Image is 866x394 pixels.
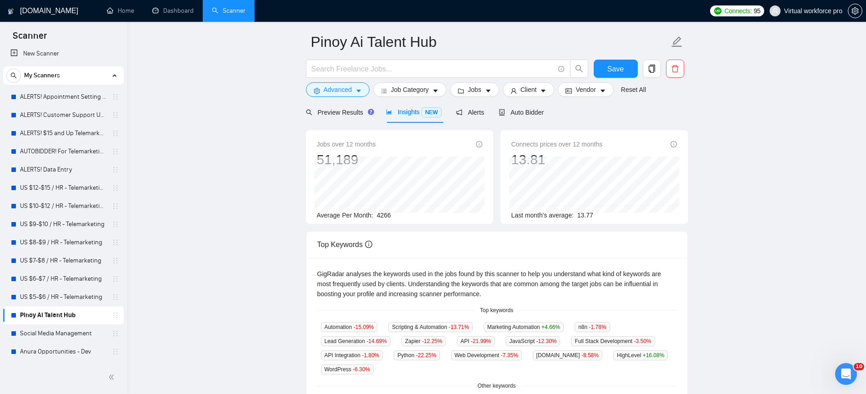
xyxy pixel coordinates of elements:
span: caret-down [355,87,362,94]
span: holder [112,239,119,246]
span: -3.50 % [634,338,651,344]
span: -12.30 % [536,338,557,344]
span: Python [394,350,440,360]
a: US $10-$12 / HR - Telemarketing [20,197,106,215]
a: Anura Opportunities - Dev [20,343,106,361]
span: Marketing Automation [484,322,564,332]
button: folderJobscaret-down [450,82,499,97]
div: Tooltip anchor [367,108,375,116]
div: Top Keywords [317,232,676,258]
button: search [6,68,21,83]
span: Preview Results [306,109,371,116]
span: Last month's average: [511,212,574,219]
span: +16.08 % [643,352,665,359]
a: US $12-$15 / HR - Telemarketing [20,179,106,197]
span: delete [666,65,684,73]
span: search [7,72,20,79]
span: setting [314,87,320,94]
a: Social Media Management [20,324,106,343]
a: searchScanner [212,7,245,15]
a: US $7-$8 / HR - Telemarketing [20,252,106,270]
li: New Scanner [3,45,124,63]
span: search [306,109,312,116]
div: 13.81 [511,151,603,168]
span: Zapier [401,336,446,346]
span: 4266 [377,212,391,219]
a: Reset All [621,85,646,95]
span: +4.66 % [541,324,560,330]
span: Advanced [324,85,352,95]
span: My Scanners [24,66,60,85]
a: Pinoy Ai Talent Hub [20,306,106,324]
span: API Integration [321,350,383,360]
span: holder [112,348,119,355]
span: -21.99 % [471,338,491,344]
span: Other keywords [472,382,521,390]
span: edit [671,36,683,48]
a: setting [848,7,862,15]
button: idcardVendorcaret-down [558,82,613,97]
span: holder [112,184,119,192]
span: holder [112,330,119,337]
span: Average Per Month: [317,212,373,219]
a: ALERTS! Data Entry [20,161,106,179]
span: holder [112,166,119,173]
span: Lead Generation [321,336,390,346]
span: -1.80 % [362,352,379,359]
span: caret-down [432,87,439,94]
input: Scanner name... [311,30,669,53]
a: ALERTS! $15 and Up Telemarketing [20,124,106,142]
span: [DOMAIN_NAME] [533,350,602,360]
span: -1.78 % [589,324,606,330]
span: Connects: [725,6,752,16]
button: delete [666,60,684,78]
span: -8.58 % [581,352,599,359]
span: info-circle [365,241,372,248]
span: holder [112,221,119,228]
span: holder [112,257,119,264]
span: -12.25 % [422,338,442,344]
span: Auto Bidder [499,109,544,116]
span: Jobs [468,85,481,95]
span: Top keywords [475,306,519,315]
span: holder [112,93,119,101]
img: logo [8,4,14,19]
span: holder [112,148,119,155]
span: info-circle [558,66,564,72]
div: 51,189 [317,151,376,168]
span: 13.77 [577,212,593,219]
span: -15.09 % [354,324,374,330]
span: Web Development [451,350,522,360]
a: AUTOBIDDER! For Telemarketing in the [GEOGRAPHIC_DATA] [20,142,106,161]
span: area-chart [386,109,392,115]
span: -13.71 % [449,324,469,330]
button: search [570,60,588,78]
span: holder [112,293,119,301]
span: -6.30 % [353,366,370,373]
a: homeHome [107,7,134,15]
span: JavaScript [506,336,560,346]
a: US $6-$7 / HR - Telemarketing [20,270,106,288]
span: bars [381,87,387,94]
span: holder [112,275,119,283]
span: holder [112,130,119,137]
span: WordPress [321,364,374,374]
span: caret-down [600,87,606,94]
span: caret-down [540,87,546,94]
span: Save [607,63,624,75]
span: info-circle [476,141,482,147]
span: user [772,8,778,14]
span: Job Category [391,85,429,95]
span: Automation [321,322,378,332]
span: robot [499,109,505,116]
span: Client [521,85,537,95]
button: copy [643,60,661,78]
span: 95 [754,6,761,16]
button: Save [594,60,638,78]
span: idcard [566,87,572,94]
a: US $8-$9 / HR - Telemarketing [20,233,106,252]
li: My Scanners [3,66,124,361]
img: upwork-logo.png [714,7,721,15]
span: holder [112,111,119,119]
span: n8n [575,322,610,332]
